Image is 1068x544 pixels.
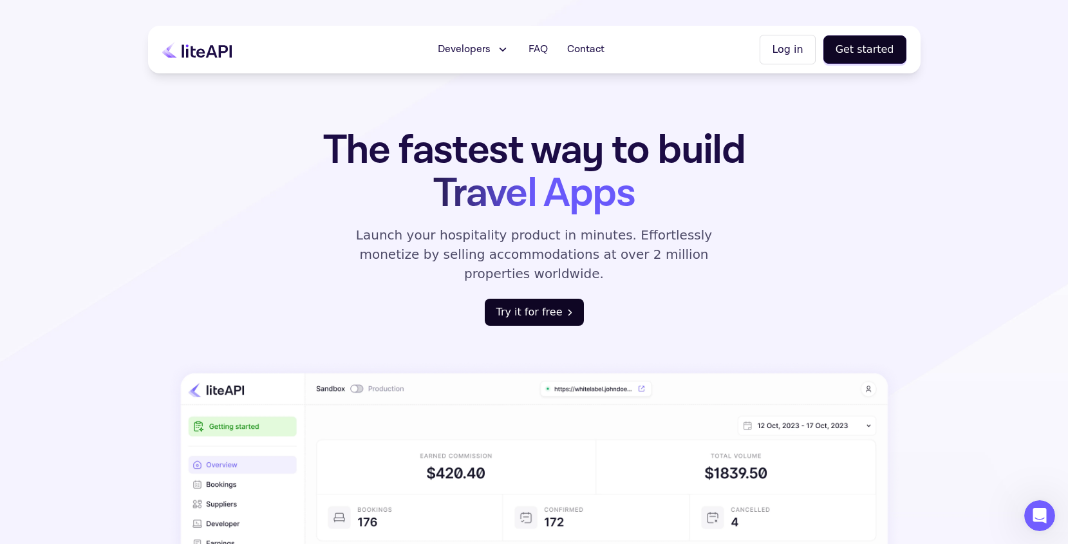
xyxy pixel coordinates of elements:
[760,35,815,64] button: Log in
[283,129,786,215] h1: The fastest way to build
[823,35,906,64] button: Get started
[341,225,727,283] p: Launch your hospitality product in minutes. Effortlessly monetize by selling accommodations at ov...
[430,37,517,62] button: Developers
[433,167,635,220] span: Travel Apps
[485,299,584,326] button: Try it for free
[521,37,556,62] a: FAQ
[438,42,491,57] span: Developers
[529,42,548,57] span: FAQ
[559,37,612,62] a: Contact
[1024,500,1055,531] iframe: Intercom live chat
[485,299,584,326] a: register
[567,42,604,57] span: Contact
